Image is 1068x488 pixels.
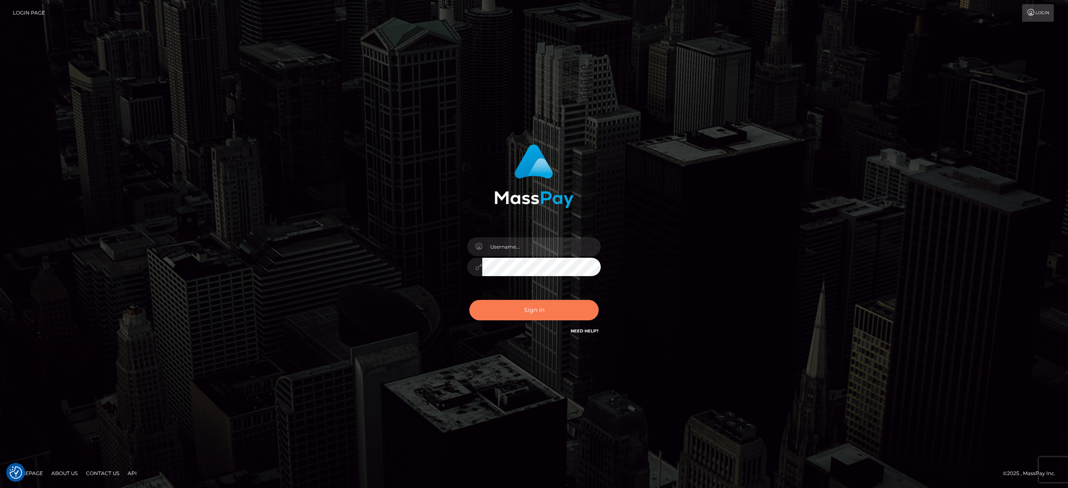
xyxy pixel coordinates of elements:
a: Login Page [13,4,45,22]
a: Contact Us [83,467,123,480]
a: API [124,467,140,480]
button: Consent Preferences [10,466,22,479]
input: Username... [482,237,601,256]
img: Revisit consent button [10,466,22,479]
div: © 2025 , MassPay Inc. [1003,469,1062,478]
a: Need Help? [571,328,599,334]
button: Sign in [469,300,599,320]
a: Homepage [9,467,46,480]
a: Login [1022,4,1054,22]
a: About Us [48,467,81,480]
img: MassPay Login [494,144,574,208]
